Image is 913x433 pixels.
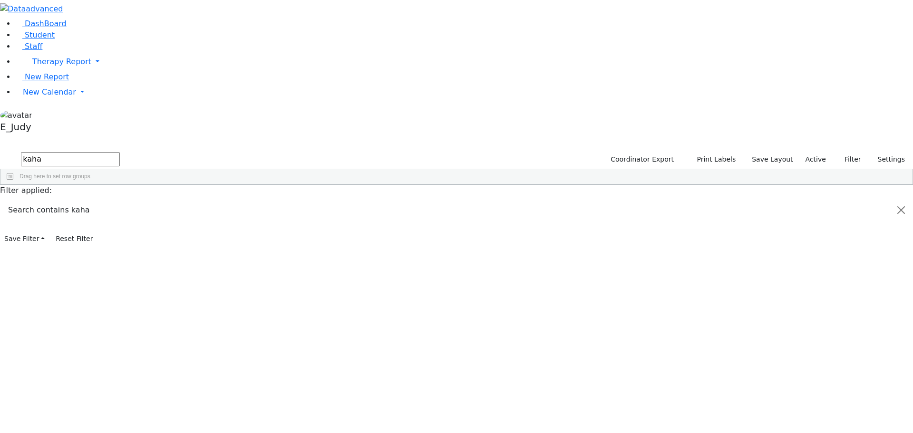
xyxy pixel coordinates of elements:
a: New Calendar [15,83,913,102]
a: DashBoard [15,19,67,28]
span: New Calendar [23,87,76,96]
label: Active [801,152,830,167]
a: Therapy Report [15,52,913,71]
span: New Report [25,72,69,81]
button: Save Layout [748,152,797,167]
a: Student [15,30,55,39]
a: Staff [15,42,42,51]
button: Close [890,197,913,223]
a: New Report [15,72,69,81]
span: Drag here to set row groups [19,173,90,180]
span: Therapy Report [32,57,91,66]
input: Search [21,152,120,166]
span: DashBoard [25,19,67,28]
span: Staff [25,42,42,51]
button: Settings [865,152,909,167]
span: Student [25,30,55,39]
button: Reset Filter [51,231,97,246]
button: Print Labels [686,152,740,167]
button: Filter [832,152,865,167]
button: Coordinator Export [604,152,678,167]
